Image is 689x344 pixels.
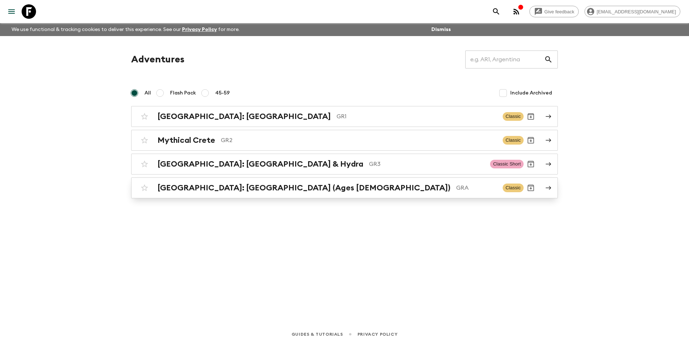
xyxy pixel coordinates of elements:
[369,160,484,168] p: GR3
[524,133,538,147] button: Archive
[456,184,497,192] p: GRA
[131,106,558,127] a: [GEOGRAPHIC_DATA]: [GEOGRAPHIC_DATA]GR1ClassicArchive
[510,89,552,97] span: Include Archived
[503,112,524,121] span: Classic
[489,4,503,19] button: search adventures
[503,184,524,192] span: Classic
[157,159,363,169] h2: [GEOGRAPHIC_DATA]: [GEOGRAPHIC_DATA] & Hydra
[131,130,558,151] a: Mythical CreteGR2ClassicArchive
[524,181,538,195] button: Archive
[503,136,524,145] span: Classic
[157,183,450,193] h2: [GEOGRAPHIC_DATA]: [GEOGRAPHIC_DATA] (Ages [DEMOGRAPHIC_DATA])
[292,330,343,338] a: Guides & Tutorials
[215,89,230,97] span: 45-59
[465,49,544,70] input: e.g. AR1, Argentina
[131,177,558,198] a: [GEOGRAPHIC_DATA]: [GEOGRAPHIC_DATA] (Ages [DEMOGRAPHIC_DATA])GRAClassicArchive
[157,112,331,121] h2: [GEOGRAPHIC_DATA]: [GEOGRAPHIC_DATA]
[131,154,558,175] a: [GEOGRAPHIC_DATA]: [GEOGRAPHIC_DATA] & HydraGR3Classic ShortArchive
[529,6,579,17] a: Give feedback
[170,89,196,97] span: Flash Pack
[524,157,538,171] button: Archive
[157,136,215,145] h2: Mythical Crete
[145,89,151,97] span: All
[357,330,397,338] a: Privacy Policy
[584,6,680,17] div: [EMAIL_ADDRESS][DOMAIN_NAME]
[490,160,524,168] span: Classic Short
[593,9,680,14] span: [EMAIL_ADDRESS][DOMAIN_NAME]
[131,52,185,67] h1: Adventures
[430,25,453,35] button: Dismiss
[337,112,497,121] p: GR1
[9,23,243,36] p: We use functional & tracking cookies to deliver this experience. See our for more.
[4,4,19,19] button: menu
[541,9,578,14] span: Give feedback
[221,136,497,145] p: GR2
[524,109,538,124] button: Archive
[182,27,217,32] a: Privacy Policy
